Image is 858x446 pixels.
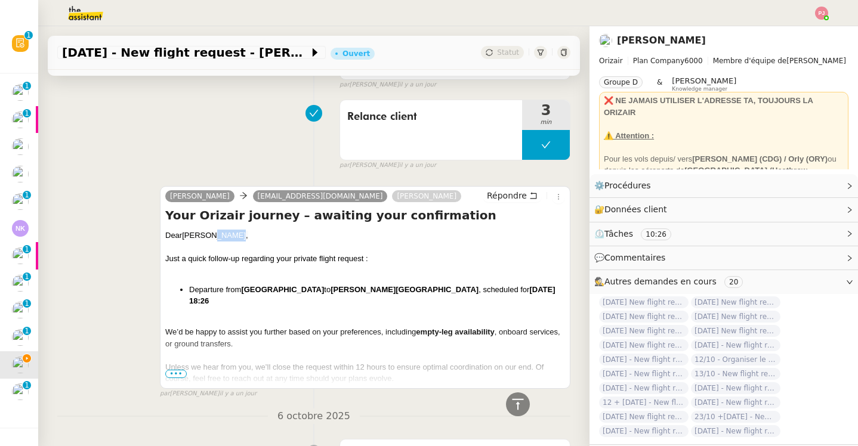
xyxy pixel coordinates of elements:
nz-tag: Groupe D [599,76,643,88]
span: 🔐 [594,203,672,216]
span: ⚙️ [594,179,656,193]
span: Orizair [599,57,623,65]
span: , onboard services, or ground transfers. [165,327,560,348]
strong: [PERSON_NAME][GEOGRAPHIC_DATA] [331,285,479,294]
div: ⚙️Procédures [590,174,858,197]
span: Autres demandes en cours [604,277,717,286]
span: il y a un jour [399,160,436,171]
img: users%2FC9SBsJ0duuaSgpQFj5LgoEX8n0o2%2Favatar%2Fec9d51b8-9413-4189-adfb-7be4d8c96a3c [599,34,612,47]
a: [PERSON_NAME] [617,35,706,46]
small: [PERSON_NAME] [340,160,436,171]
nz-badge-sup: 1 [24,31,33,39]
span: Relance client [347,108,515,126]
span: par [160,389,170,399]
p: 1 [24,381,29,392]
img: users%2FyAaYa0thh1TqqME0LKuif5ROJi43%2Favatar%2F3a825d04-53b1-4b39-9daa-af456df7ce53 [12,138,29,155]
span: We’d be happy to assist you further based on your preferences, including [165,327,416,336]
span: par [340,160,350,171]
span: 13/10 - New flight request - [PERSON_NAME] [691,368,780,380]
span: Procédures [604,181,651,190]
span: [DATE] - New flight request - [PERSON_NAME] [691,425,780,437]
strong: empty-leg availability [416,327,495,336]
span: [DATE] New flight request - [PERSON_NAME] [599,296,689,308]
span: [EMAIL_ADDRESS][DOMAIN_NAME] [258,192,383,200]
span: [DATE] - New flight request - [PERSON_NAME] [62,47,309,58]
img: users%2FC9SBsJ0duuaSgpQFj5LgoEX8n0o2%2Favatar%2Fec9d51b8-9413-4189-adfb-7be4d8c96a3c [12,329,29,346]
img: users%2FW4OQjB9BRtYK2an7yusO0WsYLsD3%2Favatar%2F28027066-518b-424c-8476-65f2e549ac29 [12,193,29,210]
span: [DATE] New flight request - [PERSON_NAME] [691,325,780,337]
img: users%2FLK22qrMMfbft3m7ot3tU7x4dNw03%2Favatar%2Fdef871fd-89c7-41f9-84a6-65c814c6ac6f [12,112,29,128]
nz-badge-sup: 1 [23,245,31,253]
img: users%2F2TyHGbgGwwZcFhdWHiwf3arjzPD2%2Favatar%2F1545394186276.jpeg [12,247,29,264]
img: users%2FRqsVXU4fpmdzH7OZdqyP8LuLV9O2%2Favatar%2F0d6ec0de-1f9c-4f7b-9412-5ce95fe5afa7 [12,84,29,101]
span: [DATE] New flight request - [PERSON_NAME] [599,411,689,423]
span: [PERSON_NAME] [672,76,736,85]
span: par [340,80,350,90]
nz-badge-sup: 1 [23,381,31,389]
nz-badge-sup: 1 [23,299,31,308]
strong: ❌ NE JAMAIS UTILISER L'ADRESSE TA, TOUJOURS LA ORIZAIR [604,96,813,117]
span: [DATE] - New flight request - [PERSON_NAME] [691,382,780,394]
app-user-label: Knowledge manager [672,76,736,92]
div: Pour les vols depuis/ vers ou depuis les aéroports de pensez à regarder les prix depuis [604,153,844,212]
strong: [GEOGRAPHIC_DATA] [241,285,324,294]
span: Plan Company [633,57,684,65]
span: 6 octobre 2025 [268,408,360,425]
span: [DATE] New flight request - [PERSON_NAME] [599,339,689,351]
p: 1 [26,31,31,42]
span: Données client [604,205,667,214]
span: Tâches [604,229,633,239]
img: users%2FyAaYa0thh1TqqME0LKuif5ROJi43%2Favatar%2F3a825d04-53b1-4b39-9daa-af456df7ce53 [12,166,29,182]
p: 1 [24,191,29,202]
nz-badge-sup: 1 [23,327,31,335]
span: [DATE] - New flight request - [PERSON_NAME] [599,382,689,394]
nz-tag: 20 [724,276,743,288]
button: Répondre [483,189,542,202]
span: Statut [497,48,519,57]
p: 1 [24,299,29,310]
span: 12/10 - Organiser le vol [GEOGRAPHIC_DATA]-[GEOGRAPHIC_DATA] [691,354,780,366]
span: ••• [165,370,187,378]
u: ⚠️ Attention : [604,131,654,140]
div: Ouvert [342,50,370,57]
img: users%2FW4OQjB9BRtYK2an7yusO0WsYLsD3%2Favatar%2F28027066-518b-424c-8476-65f2e549ac29 [12,383,29,400]
a: [PERSON_NAME] [165,191,234,202]
span: [DATE] New flight request - Gaignon [PERSON_NAME] [599,311,689,323]
span: Commentaires [604,253,665,262]
span: [DATE] - New flight request - [PERSON_NAME] [691,339,780,351]
p: 1 [24,327,29,337]
span: il y a un jour [220,389,257,399]
span: Membre d'équipe de [713,57,787,65]
p: 1 [24,272,29,283]
img: users%2FW4OQjB9BRtYK2an7yusO0WsYLsD3%2Favatar%2F28027066-518b-424c-8476-65f2e549ac29 [12,275,29,292]
div: 🕵️Autres demandes en cours 20 [590,270,858,293]
span: Répondre [487,190,527,202]
span: Knowledge manager [672,86,727,92]
span: Just a quick follow-up regarding your private flight request : [165,254,368,263]
span: [PERSON_NAME], [182,231,248,240]
span: [DATE] - New flight request - [DEMOGRAPHIC_DATA][PERSON_NAME] [691,397,780,408]
span: [DATE] New flight request - [PERSON_NAME] [599,325,689,337]
div: 🔐Données client [590,198,858,221]
p: 1 [24,245,29,256]
a: [PERSON_NAME] [392,191,461,202]
div: 💬Commentaires [590,246,858,270]
span: il y a un jour [399,80,436,90]
span: [PERSON_NAME] [599,55,848,67]
nz-badge-sup: 1 [23,191,31,199]
span: min [522,117,570,128]
img: users%2FC9SBsJ0duuaSgpQFj5LgoEX8n0o2%2Favatar%2Fec9d51b8-9413-4189-adfb-7be4d8c96a3c [12,357,29,373]
span: 3 [522,103,570,117]
span: [DATE] New flight request - [PERSON_NAME] [691,311,780,323]
nz-badge-sup: 1 [23,109,31,117]
img: svg [815,7,828,20]
p: 1 [24,82,29,92]
span: 23/10 +[DATE] - New flight request - [PERSON_NAME] [691,411,780,423]
strong: [PERSON_NAME] (CDG) / Orly (ORY) [692,154,828,163]
span: [DATE] - New flight request - [PERSON_NAME] [599,354,689,366]
span: 🕵️ [594,277,748,286]
span: [DATE] - New flight request - [PERSON_NAME] [599,368,689,380]
img: svg [12,220,29,237]
img: users%2FSoHiyPZ6lTh48rkksBJmVXB4Fxh1%2Favatar%2F784cdfc3-6442-45b8-8ed3-42f1cc9271a4 [12,302,29,318]
div: Dear [165,230,565,241]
